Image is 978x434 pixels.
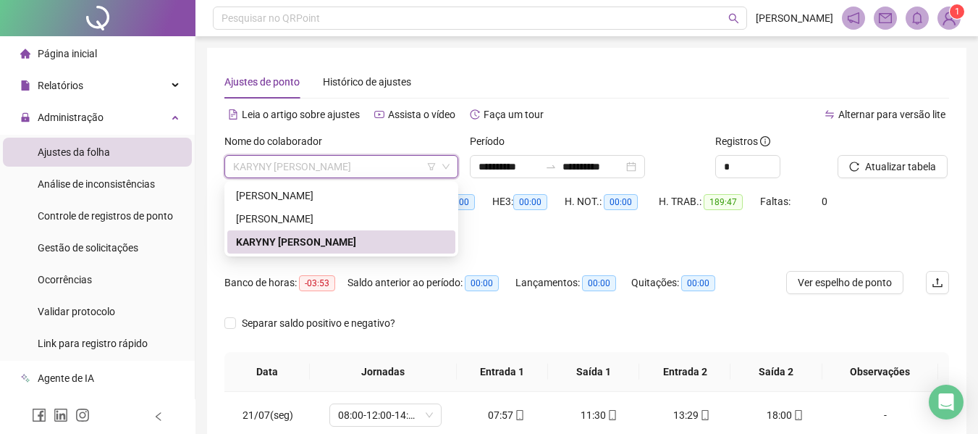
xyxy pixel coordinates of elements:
span: Ajustes de ponto [224,76,300,88]
span: 00:00 [681,275,715,291]
span: swap-right [545,161,557,172]
span: youtube [374,109,384,120]
span: 1 [955,7,960,17]
button: Ver espelho de ponto [786,271,903,294]
div: Banco de horas: [224,275,347,291]
span: 189:47 [704,194,743,210]
span: mobile [513,410,525,420]
label: Nome do colaborador [224,133,332,149]
span: linkedin [54,408,68,422]
span: mobile [792,410,804,420]
th: Jornadas [310,352,457,392]
span: [PERSON_NAME] [756,10,833,26]
span: Ajustes da folha [38,146,110,158]
div: [PERSON_NAME] [236,188,447,204]
span: 00:00 [604,194,638,210]
span: KARYNY EMYLLY SILVA AMORIM [233,156,450,178]
div: BRUNO LARA SOARES [227,184,455,207]
div: [PERSON_NAME] [236,211,447,227]
span: info-circle [760,136,770,146]
span: to [545,161,557,172]
div: JOSE EDUARDO DE JESUS FERNANDES [227,207,455,230]
div: - [843,407,928,423]
span: reload [849,162,859,172]
span: 0 [822,196,827,207]
span: Gestão de solicitações [38,242,138,254]
span: swap [825,109,835,120]
div: Quitações: [631,275,733,291]
span: bell [911,12,924,25]
div: KARYNY EMYLLY SILVA AMORIM [227,230,455,254]
label: Período [470,133,514,149]
div: H. TRAB.: [659,193,760,210]
span: file-text [228,109,238,120]
span: search [728,13,739,24]
span: upload [932,277,943,288]
span: 00:00 [513,194,547,210]
div: H. NOT.: [565,193,659,210]
span: Link para registro rápido [38,338,148,349]
span: 08:00-12:00-14:00-18:00 [338,404,433,426]
span: Registros [715,133,770,149]
span: Faltas: [760,196,793,207]
span: Controle de registros de ponto [38,210,173,222]
th: Entrada 1 [457,352,548,392]
span: file [20,80,30,91]
span: Análise de inconsistências [38,178,155,190]
div: 13:29 [657,407,727,423]
span: Observações [834,364,927,380]
span: home [20,49,30,59]
span: Relatórios [38,80,83,91]
span: Administração [38,112,104,123]
span: Ocorrências [38,274,92,285]
span: notification [847,12,860,25]
span: Histórico de ajustes [323,76,411,88]
th: Observações [822,352,938,392]
sup: Atualize o seu contato no menu Meus Dados [950,4,964,19]
img: 80170 [938,7,960,29]
span: 00:00 [465,275,499,291]
div: 11:30 [565,407,634,423]
span: 21/07(seg) [243,409,293,421]
span: Validar protocolo [38,306,115,317]
span: Agente de IA [38,372,94,384]
span: -03:53 [299,275,335,291]
th: Data [224,352,310,392]
div: Lançamentos: [515,275,631,291]
span: Alternar para versão lite [838,109,945,120]
div: KARYNY [PERSON_NAME] [236,234,447,250]
span: history [470,109,480,120]
span: down [442,162,450,171]
div: Open Intercom Messenger [929,385,964,420]
div: Saldo anterior ao período: [347,275,515,291]
th: Saída 1 [548,352,639,392]
span: facebook [32,408,46,422]
span: mobile [699,410,710,420]
span: Separar saldo positivo e negativo? [236,315,401,331]
div: 07:57 [472,407,541,423]
span: mail [879,12,892,25]
span: Ver espelho de ponto [798,275,892,291]
button: Atualizar tabela [838,155,948,178]
span: 00:00 [582,275,616,291]
span: Assista o vídeo [388,109,455,120]
th: Entrada 2 [639,352,730,392]
span: Página inicial [38,48,97,59]
span: left [153,412,164,422]
span: filter [427,162,436,171]
span: Atualizar tabela [865,159,936,175]
span: Faça um tour [484,109,544,120]
span: instagram [75,408,90,422]
div: 18:00 [750,407,819,423]
div: HE 3: [492,193,565,210]
th: Saída 2 [730,352,822,392]
span: mobile [606,410,617,420]
span: Leia o artigo sobre ajustes [242,109,360,120]
span: lock [20,112,30,122]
